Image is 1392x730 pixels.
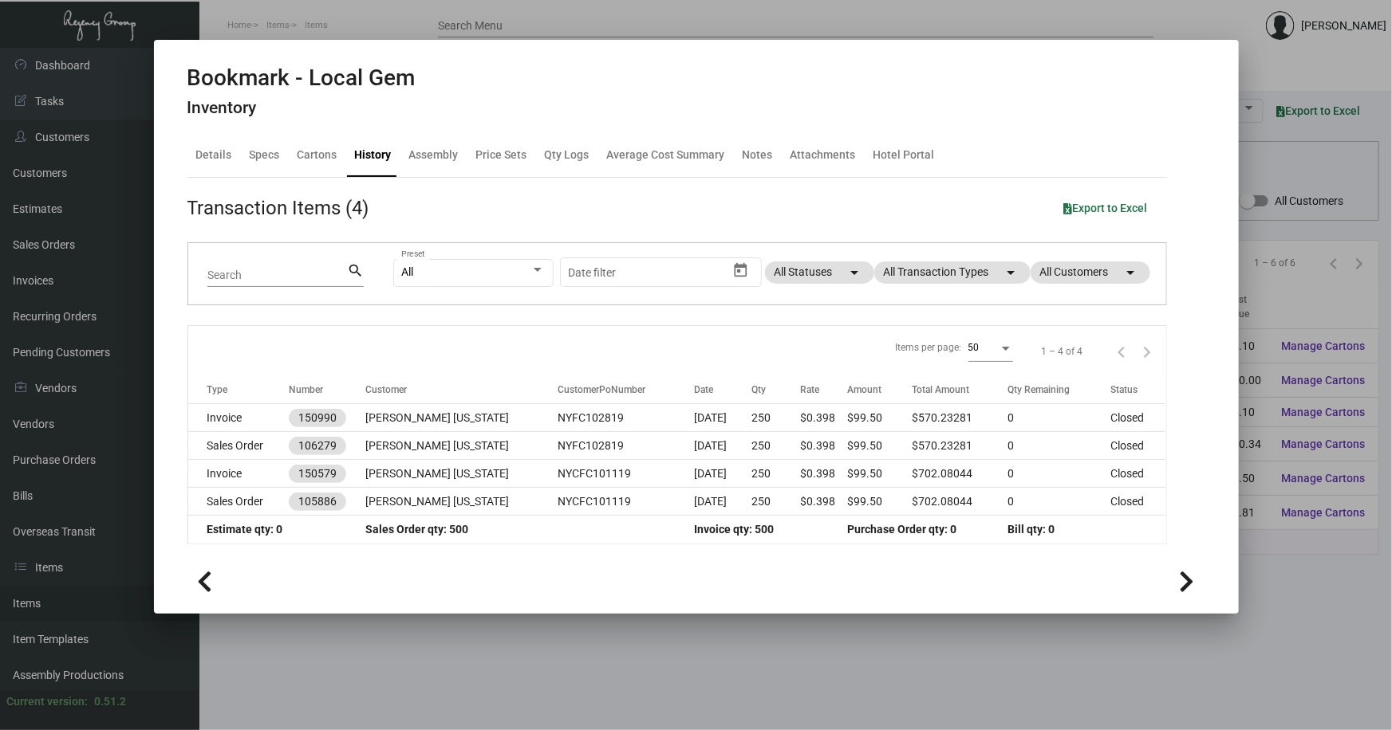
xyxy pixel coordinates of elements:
[913,488,1008,516] td: $702.08044
[401,265,413,278] span: All
[913,383,970,397] div: Total Amount
[187,98,416,118] h4: Inventory
[847,523,956,536] span: Purchase Order qty: 0
[207,523,283,536] span: Estimate qty: 0
[694,383,751,397] div: Date
[874,261,1031,284] mat-chip: All Transaction Types
[94,693,126,710] div: 0.51.2
[847,404,912,432] td: $99.50
[791,147,856,163] div: Attachments
[188,488,290,516] td: Sales Order
[743,147,773,163] div: Notes
[896,340,962,355] div: Items per page:
[694,523,774,536] span: Invoice qty: 500
[366,383,558,397] div: Customer
[366,488,558,516] td: [PERSON_NAME] [US_STATE]
[1064,202,1148,214] span: Export to Excel
[1109,339,1134,364] button: Previous page
[800,432,847,460] td: $0.398
[694,432,751,460] td: [DATE]
[913,432,1008,460] td: $570.23281
[728,257,753,283] button: Open calendar
[1008,460,1110,488] td: 0
[1110,460,1165,488] td: Closed
[1051,194,1161,222] button: Export to Excel
[968,341,1013,354] mat-select: Items per page:
[289,383,323,397] div: Number
[545,147,590,163] div: Qty Logs
[847,460,912,488] td: $99.50
[694,488,751,516] td: [DATE]
[913,383,1008,397] div: Total Amount
[847,488,912,516] td: $99.50
[366,460,558,488] td: [PERSON_NAME] [US_STATE]
[913,460,1008,488] td: $702.08044
[913,404,1008,432] td: $570.23281
[188,460,290,488] td: Invoice
[751,432,801,460] td: 250
[1008,523,1055,536] span: Bill qty: 0
[800,404,847,432] td: $0.398
[1122,263,1141,282] mat-icon: arrow_drop_down
[1042,344,1083,359] div: 1 – 4 of 4
[366,523,469,536] span: Sales Order qty: 500
[847,383,912,397] div: Amount
[1110,432,1165,460] td: Closed
[607,147,725,163] div: Average Cost Summary
[694,383,713,397] div: Date
[1008,404,1110,432] td: 0
[187,194,369,222] div: Transaction Items (4)
[800,488,847,516] td: $0.398
[1008,432,1110,460] td: 0
[765,261,874,284] mat-chip: All Statuses
[873,147,935,163] div: Hotel Portal
[476,147,527,163] div: Price Sets
[694,460,751,488] td: [DATE]
[847,383,881,397] div: Amount
[366,404,558,432] td: [PERSON_NAME] [US_STATE]
[355,147,392,163] div: History
[631,266,708,279] input: End date
[751,383,801,397] div: Qty
[558,383,645,397] div: CustomerPoNumber
[366,432,558,460] td: [PERSON_NAME] [US_STATE]
[289,409,346,427] mat-chip: 150990
[289,383,365,397] div: Number
[1134,339,1160,364] button: Next page
[1008,383,1071,397] div: Qty Remaining
[558,404,694,432] td: NYFC102819
[347,261,364,281] mat-icon: search
[968,342,980,353] span: 50
[188,404,290,432] td: Invoice
[409,147,459,163] div: Assembly
[847,432,912,460] td: $99.50
[207,383,228,397] div: Type
[289,437,346,455] mat-chip: 106279
[1110,404,1165,432] td: Closed
[800,383,847,397] div: Rate
[751,383,766,397] div: Qty
[558,460,694,488] td: NYCFC101119
[187,65,416,92] h2: Bookmark - Local Gem
[694,404,751,432] td: [DATE]
[558,383,694,397] div: CustomerPoNumber
[1031,261,1150,284] mat-chip: All Customers
[1008,488,1110,516] td: 0
[800,460,847,488] td: $0.398
[1008,383,1110,397] div: Qty Remaining
[1002,263,1021,282] mat-icon: arrow_drop_down
[298,147,337,163] div: Cartons
[196,147,232,163] div: Details
[558,432,694,460] td: NYFC102819
[568,266,617,279] input: Start date
[188,432,290,460] td: Sales Order
[751,488,801,516] td: 250
[6,693,88,710] div: Current version:
[751,404,801,432] td: 250
[1110,383,1138,397] div: Status
[207,383,290,397] div: Type
[289,493,346,511] mat-chip: 105886
[1110,488,1165,516] td: Closed
[250,147,280,163] div: Specs
[366,383,408,397] div: Customer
